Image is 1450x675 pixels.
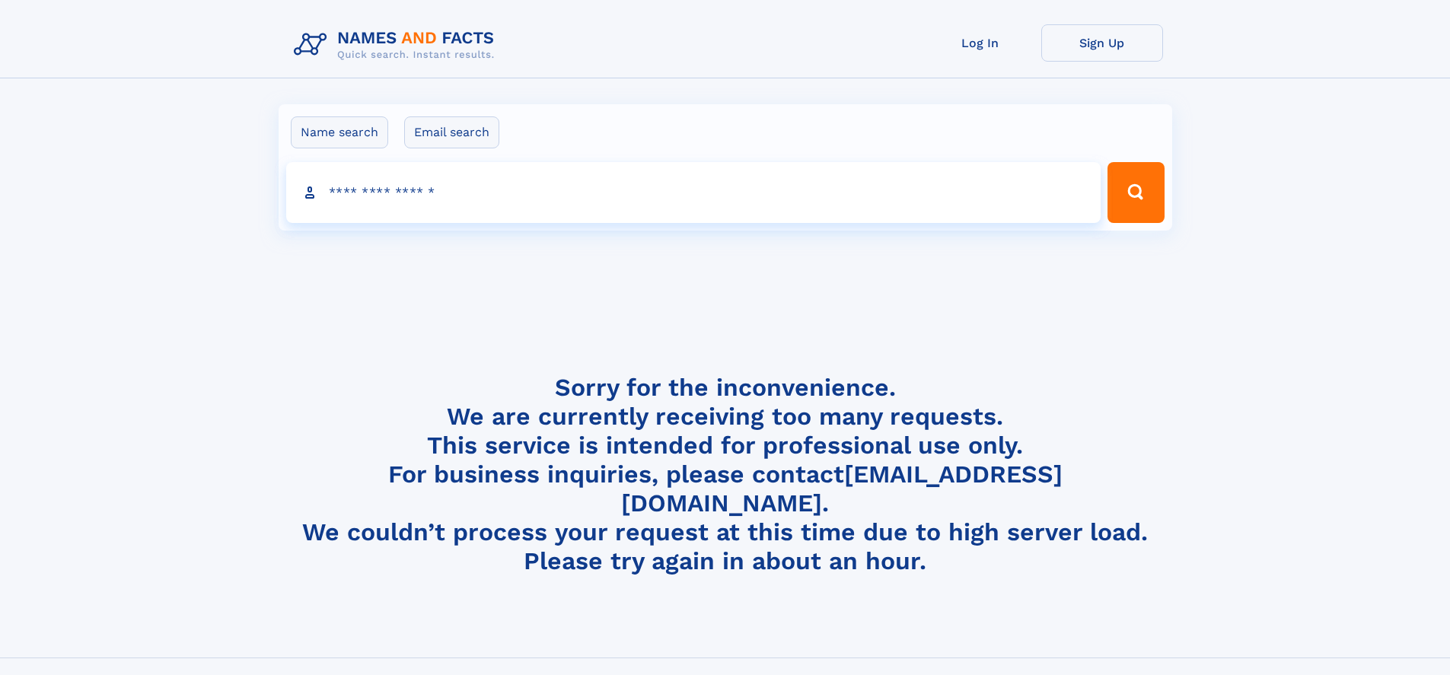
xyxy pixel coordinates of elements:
[1041,24,1163,62] a: Sign Up
[291,116,388,148] label: Name search
[621,460,1063,517] a: [EMAIL_ADDRESS][DOMAIN_NAME]
[286,162,1101,223] input: search input
[288,24,507,65] img: Logo Names and Facts
[919,24,1041,62] a: Log In
[288,373,1163,576] h4: Sorry for the inconvenience. We are currently receiving too many requests. This service is intend...
[404,116,499,148] label: Email search
[1107,162,1164,223] button: Search Button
